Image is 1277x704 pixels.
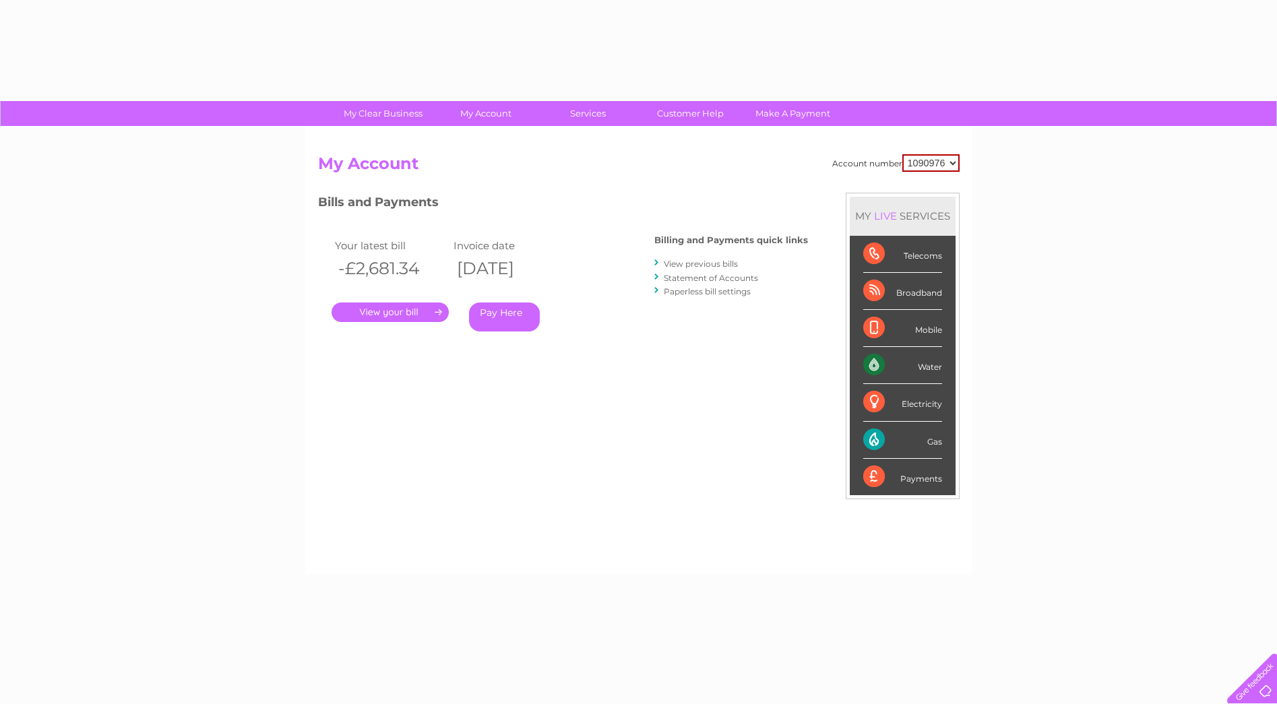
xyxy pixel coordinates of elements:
[469,302,540,331] a: Pay Here
[332,255,450,282] th: -£2,681.34
[450,236,569,255] td: Invoice date
[863,236,942,273] div: Telecoms
[664,286,751,296] a: Paperless bill settings
[654,235,808,245] h4: Billing and Payments quick links
[863,347,942,384] div: Water
[664,273,758,283] a: Statement of Accounts
[532,101,644,126] a: Services
[332,236,450,255] td: Your latest bill
[430,101,541,126] a: My Account
[863,459,942,495] div: Payments
[871,210,900,222] div: LIVE
[450,255,569,282] th: [DATE]
[863,273,942,310] div: Broadband
[850,197,956,235] div: MY SERVICES
[318,154,960,180] h2: My Account
[635,101,746,126] a: Customer Help
[332,302,449,322] a: .
[328,101,439,126] a: My Clear Business
[737,101,848,126] a: Make A Payment
[318,193,808,216] h3: Bills and Payments
[863,422,942,459] div: Gas
[863,310,942,347] div: Mobile
[832,154,960,172] div: Account number
[863,384,942,421] div: Electricity
[664,259,738,269] a: View previous bills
